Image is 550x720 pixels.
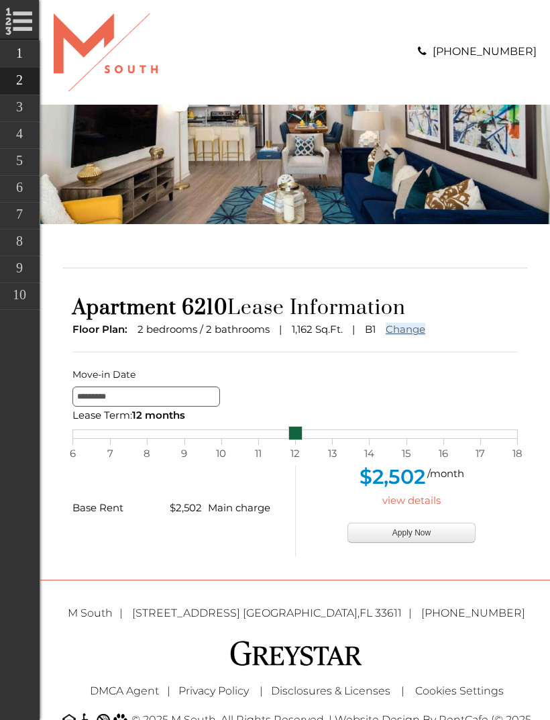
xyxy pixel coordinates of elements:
[382,494,441,507] a: view details
[103,445,117,462] span: 7
[54,45,158,58] a: Logo
[362,445,376,462] span: 14
[386,323,425,336] a: Change
[72,387,220,407] input: Move-in Date edit selected 8/26/2025
[375,607,402,619] span: 33611
[40,105,550,224] img: A living room with a blue couch and a television on the wall.
[365,323,376,336] span: B1
[360,607,372,619] span: FL
[178,445,191,462] span: 9
[72,295,227,321] span: Apartment 6210
[474,445,487,462] span: 17
[132,607,419,619] span: ,
[66,445,79,462] span: 6
[229,639,364,668] img: Greystar logo and Greystar website
[40,105,550,224] div: banner
[72,295,518,321] h1: Lease Information
[132,409,185,421] span: 12 months
[401,684,404,697] span: |
[437,445,450,462] span: 16
[427,467,464,480] span: /month
[198,499,295,517] div: Main charge
[170,501,202,514] span: $2,502
[72,407,518,424] div: Lease Term:
[347,523,475,543] button: Apply Now
[72,366,518,383] label: Move-in Date
[325,445,339,462] span: 13
[360,464,425,489] span: $2,502
[421,607,525,619] a: [PHONE_NUMBER]
[288,445,302,462] span: 12
[260,684,263,697] span: |
[140,445,154,462] span: 8
[243,607,357,619] span: [GEOGRAPHIC_DATA]
[271,684,390,697] a: Disclosures & Licenses
[54,13,158,91] img: A graphic with a red M and the word SOUTH.
[73,7,509,20] h5: Alert
[62,499,160,517] div: Base Rent
[215,445,228,462] span: 10
[315,323,343,336] span: Sq.Ft.
[68,607,419,619] a: M South [STREET_ADDRESS] [GEOGRAPHIC_DATA],FL 33611
[167,684,170,697] span: |
[137,323,270,336] span: 2 bedrooms / 2 bathrooms
[178,684,249,697] a: Greystar Privacy Policy
[510,445,524,462] span: 18
[132,607,240,619] span: [STREET_ADDRESS]
[72,323,127,336] span: Floor Plan:
[252,445,265,462] span: 11
[292,323,313,336] span: 1,162
[68,607,129,619] span: M South
[90,684,159,697] a: Greystar DMCA Agent
[415,684,504,697] a: Cookies Settings
[400,445,413,462] span: 15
